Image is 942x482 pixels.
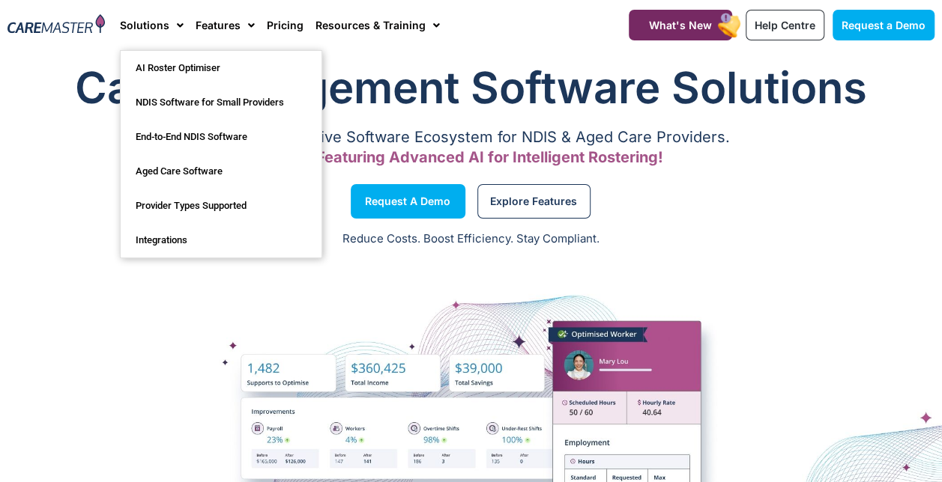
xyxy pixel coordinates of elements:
[649,19,712,31] span: What's New
[365,198,450,205] span: Request a Demo
[490,198,577,205] span: Explore Features
[7,14,105,36] img: CareMaster Logo
[121,154,321,189] a: Aged Care Software
[755,19,815,31] span: Help Centre
[477,184,591,219] a: Explore Features
[120,50,322,258] ul: Solutions
[121,223,321,257] a: Integrations
[7,58,935,118] h1: Care Management Software Solutions
[121,51,321,85] a: AI Roster Optimiser
[842,19,926,31] span: Request a Demo
[121,120,321,154] a: End-to-End NDIS Software
[280,148,663,166] span: Now Featuring Advanced AI for Intelligent Rostering!
[833,10,935,40] a: Request a Demo
[121,189,321,223] a: Provider Types Supported
[7,132,935,142] p: A Comprehensive Software Ecosystem for NDIS & Aged Care Providers.
[9,231,933,248] p: Reduce Costs. Boost Efficiency. Stay Compliant.
[629,10,732,40] a: What's New
[351,184,465,219] a: Request a Demo
[121,85,321,120] a: NDIS Software for Small Providers
[746,10,824,40] a: Help Centre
